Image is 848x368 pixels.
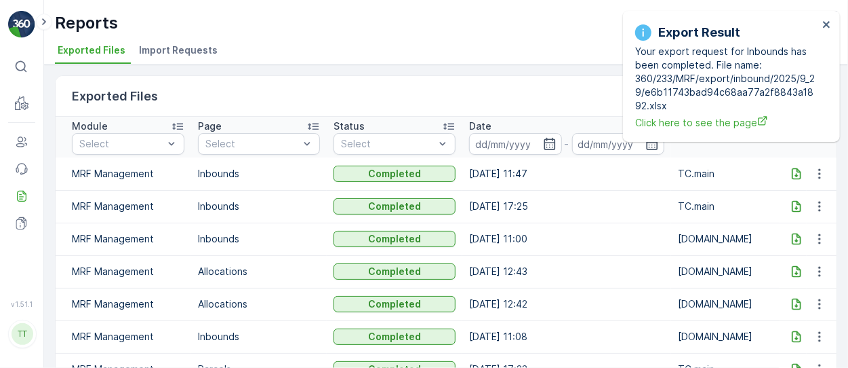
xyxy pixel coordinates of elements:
td: [DATE] 11:08 [462,320,671,353]
p: Inbounds [198,232,320,246]
p: Inbounds [198,200,320,213]
p: MRF Management [72,232,184,246]
td: [DATE] 11:00 [462,223,671,255]
button: Completed [334,166,456,182]
p: MRF Management [72,200,184,213]
p: Status [334,119,365,133]
p: [DOMAIN_NAME] [678,265,800,278]
p: Date [469,119,491,133]
td: [DATE] 11:47 [462,158,671,190]
div: TT [12,323,33,345]
td: [DATE] 17:25 [462,190,671,223]
p: Completed [368,330,421,344]
p: Completed [368,232,421,246]
p: Completed [368,297,421,311]
p: Reports [55,12,118,34]
input: dd/mm/yyyy [572,133,665,155]
p: Module [72,119,108,133]
a: Click here to see the page [635,115,818,130]
button: Completed [334,198,456,215]
button: Completed [334,263,456,280]
button: Completed [334,231,456,247]
p: Select [341,137,435,151]
p: MRF Management [72,330,184,344]
p: Select [205,137,299,151]
p: Exported Files [72,87,158,106]
p: Page [198,119,222,133]
p: [DOMAIN_NAME] [678,330,800,344]
button: TT [8,311,35,357]
p: Completed [368,200,421,213]
input: dd/mm/yyyy [469,133,562,155]
p: MRF Management [72,265,184,278]
td: [DATE] 12:42 [462,288,671,320]
img: logo [8,11,35,38]
p: Your export request for Inbounds has been completed. File name: 360/233/MRF/export/inbound/2025/9... [635,45,818,113]
p: - [565,136,569,152]
button: Completed [334,329,456,345]
p: Select [79,137,163,151]
p: Completed [368,167,421,181]
p: MRF Management [72,297,184,311]
p: [DOMAIN_NAME] [678,232,800,246]
span: v 1.51.1 [8,300,35,308]
p: Allocations [198,265,320,278]
button: close [822,19,832,32]
p: [DOMAIN_NAME] [678,297,800,311]
p: Export Result [658,23,740,42]
td: [DATE] 12:43 [462,255,671,288]
p: Inbounds [198,330,320,344]
p: MRF Management [72,167,184,181]
p: TC.main [678,167,800,181]
span: Exported Files [58,43,125,57]
p: Completed [368,265,421,278]
button: Completed [334,296,456,312]
span: Import Requests [139,43,218,57]
p: Inbounds [198,167,320,181]
p: Allocations [198,297,320,311]
p: TC.main [678,200,800,213]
